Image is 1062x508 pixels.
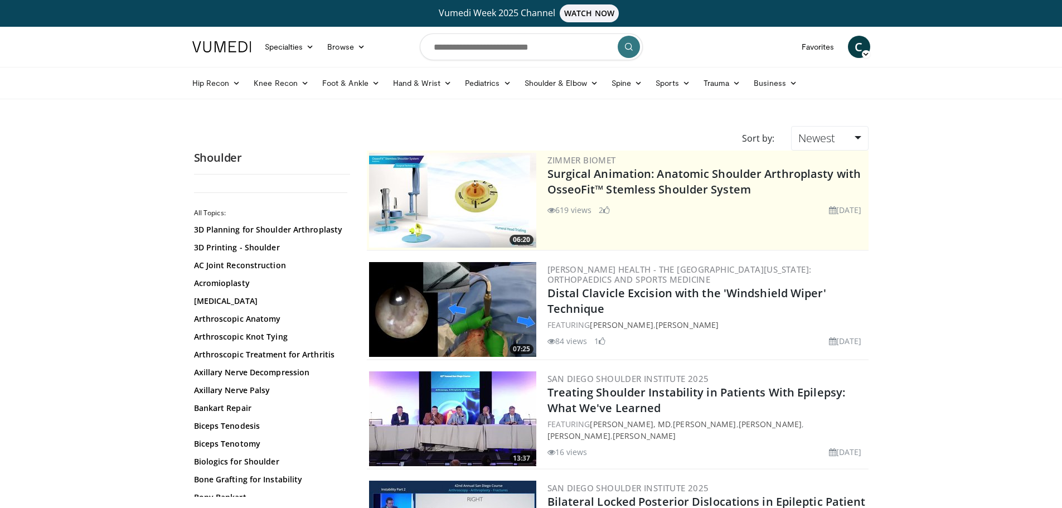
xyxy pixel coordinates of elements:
a: 06:20 [369,153,536,248]
a: Axillary Nerve Decompression [194,367,345,378]
img: VuMedi Logo [192,41,251,52]
a: Bankart Repair [194,403,345,414]
a: [PERSON_NAME] [656,320,719,330]
a: Newest [791,126,868,151]
a: Hand & Wrist [386,72,458,94]
li: [DATE] [829,446,862,458]
a: [PERSON_NAME], MD [590,419,671,429]
a: Arthroscopic Anatomy [194,313,345,325]
a: Surgical Animation: Anatomic Shoulder Arthroplasty with OsseoFit™ Stemless Shoulder System [547,166,861,197]
a: [PERSON_NAME] Health - The [GEOGRAPHIC_DATA][US_STATE]: Orthopaedics and Sports Medicine [547,264,812,285]
li: [DATE] [829,335,862,347]
a: [PERSON_NAME] [590,320,653,330]
div: FEATURING , [547,319,866,331]
span: 13:37 [510,453,534,463]
a: Zimmer Biomet [547,154,616,166]
a: Knee Recon [247,72,316,94]
a: Distal Clavicle Excision with the 'Windshield Wiper' Technique [547,286,826,316]
a: 07:25 [369,262,536,357]
a: [PERSON_NAME] [739,419,802,429]
a: Bony Bankart [194,492,345,503]
li: [DATE] [829,204,862,216]
a: Arthroscopic Knot Tying [194,331,345,342]
input: Search topics, interventions [420,33,643,60]
a: Pediatrics [458,72,518,94]
a: Browse [321,36,372,58]
a: [MEDICAL_DATA] [194,296,345,307]
li: 1 [594,335,605,347]
a: Vumedi Week 2025 ChannelWATCH NOW [194,4,869,22]
img: 84e7f812-2061-4fff-86f6-cdff29f66ef4.300x170_q85_crop-smart_upscale.jpg [369,153,536,248]
span: WATCH NOW [560,4,619,22]
a: 3D Planning for Shoulder Arthroplasty [194,224,345,235]
span: 07:25 [510,344,534,354]
a: Business [747,72,804,94]
a: [PERSON_NAME] [673,419,736,429]
li: 2 [599,204,610,216]
h2: Shoulder [194,151,350,165]
a: Hip Recon [186,72,248,94]
a: Spine [605,72,649,94]
a: Axillary Nerve Palsy [194,385,345,396]
a: Acromioplasty [194,278,345,289]
a: Bone Grafting for Instability [194,474,345,485]
span: Newest [798,130,835,146]
a: Trauma [697,72,748,94]
a: Sports [649,72,697,94]
li: 84 views [547,335,588,347]
h2: All Topics: [194,209,347,217]
img: a7b75fd4-cde6-4697-a64c-761743312e1d.jpeg.300x170_q85_crop-smart_upscale.jpg [369,262,536,357]
a: San Diego Shoulder Institute 2025 [547,482,709,494]
a: Biceps Tenodesis [194,420,345,432]
li: 16 views [547,446,588,458]
a: Arthroscopic Treatment for Arthritis [194,349,345,360]
a: 13:37 [369,371,536,466]
a: C [848,36,870,58]
a: Biceps Tenotomy [194,438,345,449]
div: Sort by: [734,126,783,151]
a: [PERSON_NAME] [613,430,676,441]
img: c94281fe-92dc-4757-a228-7e308c7dd9b7.300x170_q85_crop-smart_upscale.jpg [369,371,536,466]
a: Shoulder & Elbow [518,72,605,94]
a: Specialties [258,36,321,58]
a: Foot & Ankle [316,72,386,94]
a: Treating Shoulder Instability in Patients With Epilepsy: What We've Learned [547,385,846,415]
li: 619 views [547,204,592,216]
span: 06:20 [510,235,534,245]
a: San Diego Shoulder Institute 2025 [547,373,709,384]
a: AC Joint Reconstruction [194,260,345,271]
a: Favorites [795,36,841,58]
a: 3D Printing - Shoulder [194,242,345,253]
div: FEATURING , , , , [547,418,866,442]
a: [PERSON_NAME] [547,430,610,441]
a: Biologics for Shoulder [194,456,345,467]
